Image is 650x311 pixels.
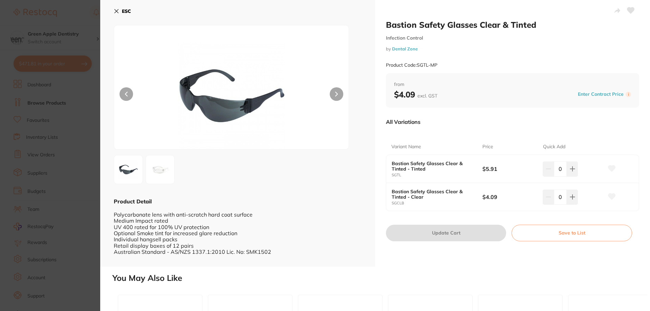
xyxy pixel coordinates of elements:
[482,143,493,150] p: Price
[114,198,152,205] b: Product Detail
[386,225,506,241] button: Update Cart
[394,89,437,99] b: $4.09
[114,5,131,17] button: ESC
[386,20,639,30] h2: Bastion Safety Glasses Clear & Tinted
[386,35,639,41] small: Infection Control
[626,92,631,97] label: i
[482,165,537,173] b: $5.91
[482,193,537,201] b: $4.09
[114,205,362,261] div: Polycarbonate lens with anti-scratch hard coat surface Medium Impact rated UV 400 rated for 100% ...
[543,143,565,150] p: Quick Add
[112,273,647,283] h2: You May Also Like
[116,157,140,182] img: Zw
[392,189,473,200] b: Bastion Safety Glasses Clear & Tinted - Clear
[392,161,473,172] b: Bastion Safety Glasses Clear & Tinted - Tinted
[394,81,631,88] span: from
[148,157,172,182] img: ZWc
[417,93,437,99] span: excl. GST
[576,91,626,97] button: Enter Contract Price
[386,46,639,51] small: by
[122,8,131,14] b: ESC
[392,201,482,205] small: SGCLB
[386,118,420,125] p: All Variations
[161,42,302,149] img: Zw
[386,62,437,68] small: Product Code: SGTL-MP
[391,143,421,150] p: Variant Name
[512,225,632,241] button: Save to List
[392,173,482,177] small: SGTL
[392,46,418,51] a: Dental Zone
